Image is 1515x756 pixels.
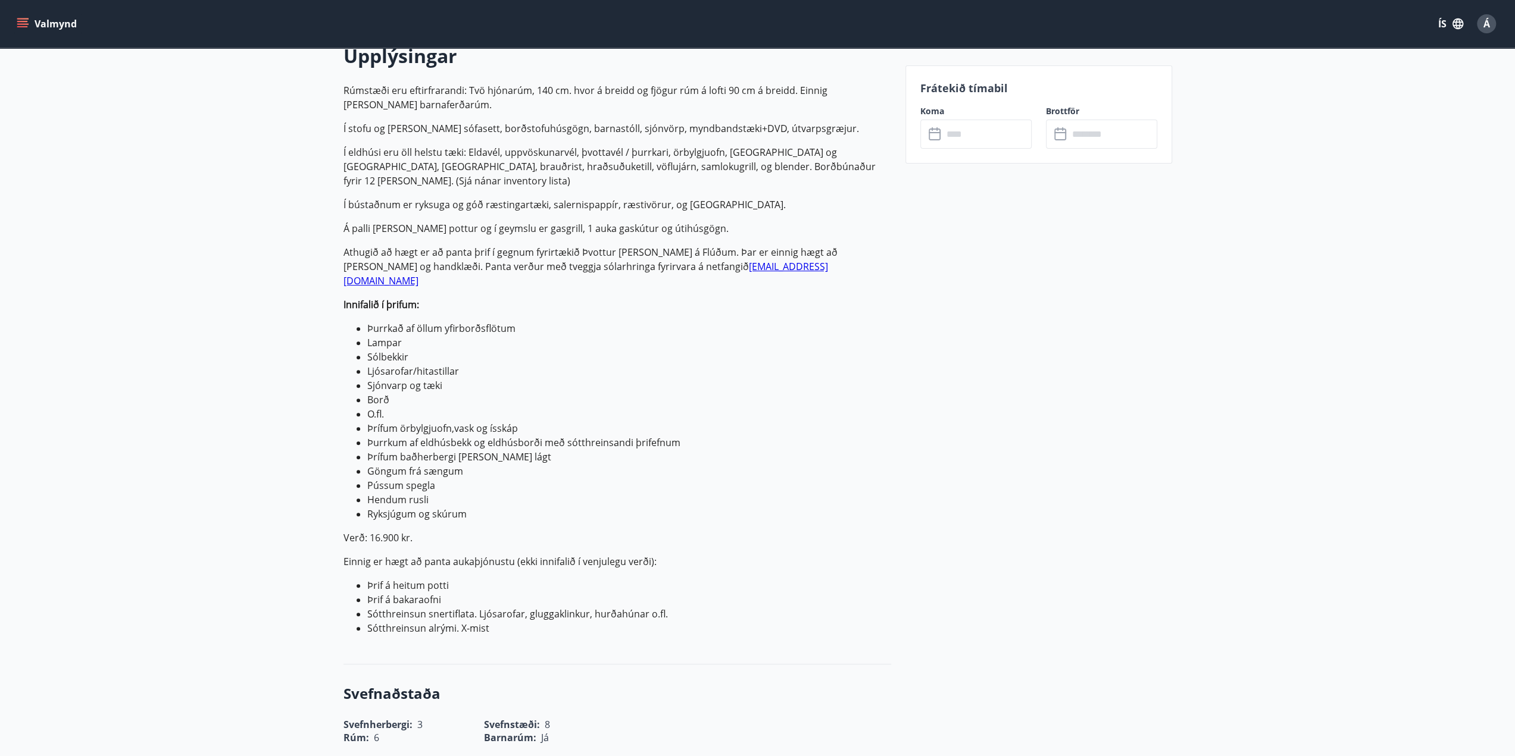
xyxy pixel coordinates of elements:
[367,621,891,635] li: Sótthreinsun alrými. X-mist
[367,350,891,364] li: Sólbekkir
[920,80,1157,96] p: Frátekið tímabil
[367,578,891,592] li: Þrif á heitum potti
[367,493,891,507] li: Hendum rusli
[343,121,891,136] p: Í stofu og [PERSON_NAME] sófasett, borðstofuhúsgögn, barnastóll, sjónvörp, myndbandstæki+DVD, útv...
[367,507,891,521] li: Ryksjúgum og skúrum
[367,393,891,407] li: Borð
[367,421,891,435] li: Þrífum örbylgjuofn,vask og ísskáp
[367,335,891,350] li: Lampar
[14,13,82,34] button: menu
[367,435,891,450] li: Þurrkum af eldhúsbekk og eldhúsborði með sótthreinsandi þrifefnum
[367,592,891,607] li: Þrif á bakaraofni
[484,731,536,744] span: Barnarúm :
[1483,17,1490,30] span: Á
[367,321,891,335] li: Þurrkað af öllum yfirborðsflötum
[343,83,891,112] p: Rúmstæði eru eftirfrarandi: Tvö hjónarúm, 140 cm. hvor á breidd og fjögur rúm á lofti 90 cm á bre...
[367,450,891,464] li: Þrífum baðherbergi [PERSON_NAME] lágt
[1046,105,1157,117] label: Brottför
[343,531,891,545] p: Verð: 16.900 kr.
[343,43,891,69] h2: Upplýsingar
[374,731,379,744] span: 6
[343,197,891,212] p: Í bústaðnum er ryksuga og góð ræstingartæki, salernispappír, ræstivörur, og [GEOGRAPHIC_DATA].
[343,221,891,236] p: Á palli [PERSON_NAME] pottur og í geymslu er gasgrill, 1 auka gaskútur og útihúsgögn.
[1432,13,1470,34] button: ÍS
[343,145,891,188] p: Í eldhúsi eru öll helstu tæki: Eldavél, uppvöskunarvél, þvottavél / þurrkari, örbylgjuofn, [GEOGR...
[541,731,549,744] span: Já
[343,245,891,288] p: Athugið að hægt er að panta þrif í gegnum fyrirtækið Þvottur [PERSON_NAME] á Flúðum. Þar er einni...
[1472,10,1501,38] button: Á
[367,378,891,393] li: Sjónvarp og tæki
[920,105,1032,117] label: Koma
[343,731,369,744] span: Rúm :
[367,464,891,478] li: Göngum frá sængum
[367,364,891,378] li: Ljósarofar/hitastillar
[343,298,419,311] strong: Innifalið í þrifum:
[367,478,891,493] li: Pússum spegla
[343,683,891,704] h3: Svefnaðstaða
[367,607,891,621] li: Sótthreinsun snertiflata. Ljósarofar, gluggaklinkur, hurðahúnar o.fl.
[367,407,891,421] li: O.fl.
[343,554,891,569] p: Einnig er hægt að panta aukaþjónustu (ekki innifalið í venjulegu verði):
